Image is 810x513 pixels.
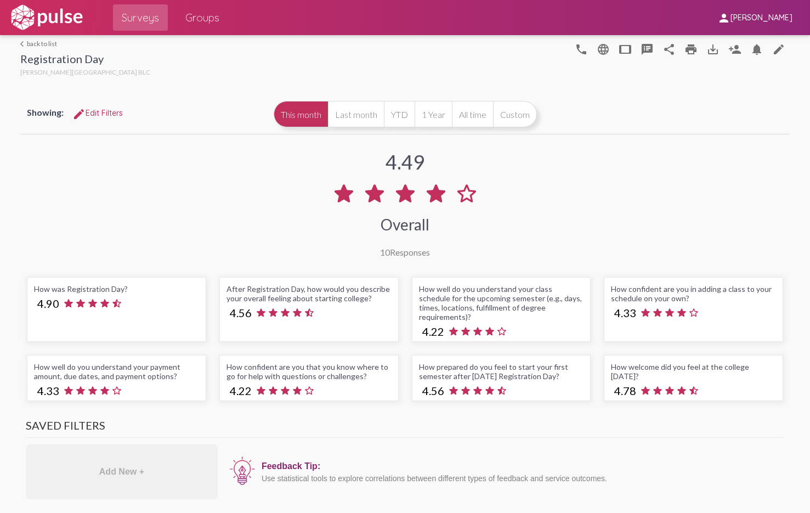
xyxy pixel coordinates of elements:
[386,150,424,174] div: 4.49
[592,38,614,60] button: language
[641,43,654,56] mat-icon: speaker_notes
[706,43,720,56] mat-icon: Download
[614,306,636,319] span: 4.33
[658,38,680,60] button: Share
[384,101,415,127] button: YTD
[419,362,584,381] div: How prepared do you feel to start your first semester after [DATE] Registration Day?
[185,8,219,27] span: Groups
[636,38,658,60] button: speaker_notes
[72,108,123,118] span: Edit Filters
[113,4,168,31] a: Surveys
[34,284,199,294] div: How was Registration Day?
[702,38,724,60] button: Download
[709,7,801,27] button: [PERSON_NAME]
[724,38,746,60] button: Person
[230,384,252,397] span: 4.22
[419,284,584,322] div: How well do you understand your class schedule for the upcoming semester (e.g., days, times, loca...
[746,38,768,60] button: Bell
[26,444,218,499] div: Add New +
[20,40,150,48] a: back to list
[380,247,430,257] div: Responses
[422,325,444,338] span: 4.22
[226,284,392,303] div: After Registration Day, how would you describe your overall feeling about starting college?
[750,43,763,56] mat-icon: Bell
[26,419,784,438] h3: Saved Filters
[452,101,493,127] button: All time
[122,8,159,27] span: Surveys
[262,474,779,483] div: Use statistical tools to explore correlations between different types of feedback and service out...
[64,103,132,123] button: Edit FiltersEdit Filters
[728,43,741,56] mat-icon: Person
[680,38,702,60] a: print
[262,461,779,471] div: Feedback Tip:
[177,4,228,31] a: Groups
[730,13,792,23] span: [PERSON_NAME]
[229,455,256,486] img: icon12.png
[274,101,328,127] button: This month
[230,306,252,319] span: 4.56
[9,4,84,31] img: white-logo.svg
[768,38,790,60] a: language
[597,43,610,56] mat-icon: language
[575,43,588,56] mat-icon: language
[381,215,429,234] div: Overall
[20,41,27,47] mat-icon: arrow_back_ios
[34,362,199,381] div: How well do you understand your payment amount, due dates, and payment options?
[27,107,64,117] span: Showing:
[619,43,632,56] mat-icon: tablet
[614,38,636,60] button: tablet
[772,43,785,56] mat-icon: language
[611,284,776,303] div: How confident are you in adding a class to your schedule on your own?
[611,362,776,381] div: How welcome did you feel at the college [DATE]?
[422,384,444,397] span: 4.56
[614,384,636,397] span: 4.78
[380,247,390,257] span: 10
[20,68,150,76] span: [PERSON_NAME][GEOGRAPHIC_DATA] BLC
[37,384,59,397] span: 4.33
[493,101,537,127] button: Custom
[415,101,452,127] button: 1 Year
[20,52,150,68] div: Registration Day
[226,362,392,381] div: How confident are you that you know where to go for help with questions or challenges?
[717,12,730,25] mat-icon: person
[328,101,384,127] button: Last month
[570,38,592,60] button: language
[662,43,676,56] mat-icon: Share
[37,297,59,310] span: 4.90
[72,108,86,121] mat-icon: Edit Filters
[684,43,698,56] mat-icon: print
